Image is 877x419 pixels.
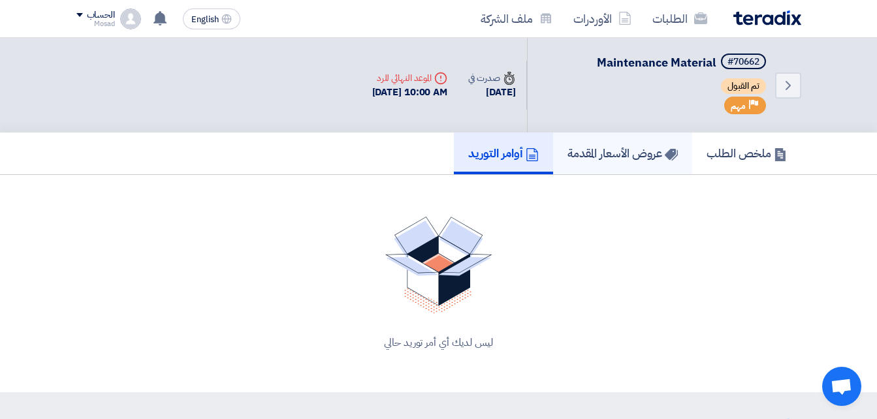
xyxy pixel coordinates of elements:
[470,3,563,34] a: ملف الشركة
[92,335,786,350] div: ليس لديك أي أمر توريد حالي
[385,217,492,314] img: No Quotations Found!
[597,54,769,72] h5: Maintenance Material
[553,132,692,174] a: عروض الأسعار المقدمة
[563,3,642,34] a: الأوردرات
[822,367,861,406] a: Open chat
[733,10,801,25] img: Teradix logo
[642,3,718,34] a: الطلبات
[468,71,515,85] div: صدرت في
[707,146,787,161] h5: ملخص الطلب
[120,8,141,29] img: profile_test.png
[87,10,115,21] div: الحساب
[597,54,716,71] span: Maintenance Material
[721,78,766,94] span: تم القبول
[183,8,240,29] button: English
[372,71,448,85] div: الموعد النهائي للرد
[731,100,746,112] span: مهم
[468,85,515,100] div: [DATE]
[372,85,448,100] div: [DATE] 10:00 AM
[567,146,678,161] h5: عروض الأسعار المقدمة
[468,146,539,161] h5: أوامر التوريد
[727,57,759,67] div: #70662
[692,132,801,174] a: ملخص الطلب
[76,20,115,27] div: Mosad
[191,15,219,24] span: English
[454,132,553,174] a: أوامر التوريد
